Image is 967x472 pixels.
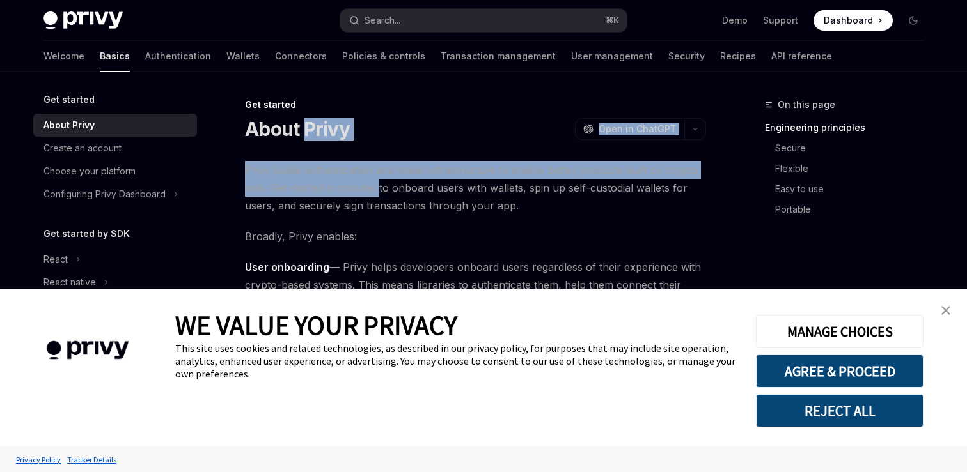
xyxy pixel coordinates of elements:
[756,354,924,388] button: AGREE & PROCEED
[43,164,136,179] div: Choose your platform
[775,179,934,199] a: Easy to use
[275,41,327,72] a: Connectors
[903,10,924,31] button: Toggle dark mode
[722,14,748,27] a: Demo
[340,9,627,32] button: Search...⌘K
[43,11,123,29] img: dark logo
[571,41,653,72] a: User management
[175,308,457,342] span: WE VALUE YOUR PRIVACY
[441,41,556,72] a: Transaction management
[778,97,835,112] span: On this page
[13,448,64,471] a: Privacy Policy
[814,10,893,31] a: Dashboard
[245,258,706,330] span: — Privy helps developers onboard users regardless of their experience with crypto-based systems. ...
[756,315,924,348] button: MANAGE CHOICES
[606,15,619,26] span: ⌘ K
[245,161,706,215] span: Privy builds authentication and wallet infrastructure to enable better products built on crypto r...
[245,98,706,111] div: Get started
[245,227,706,245] span: Broadly, Privy enables:
[43,275,96,290] div: React native
[599,123,677,135] span: Open in ChatGPT
[43,187,166,202] div: Configuring Privy Dashboard
[145,41,211,72] a: Authentication
[175,342,737,380] div: This site uses cookies and related technologies, as described in our privacy policy, for purposes...
[43,41,84,72] a: Welcome
[43,226,130,241] h5: Get started by SDK
[19,323,156,378] img: company logo
[100,41,130,72] a: Basics
[824,14,873,27] span: Dashboard
[64,448,120,471] a: Tracker Details
[771,41,832,72] a: API reference
[765,118,934,138] a: Engineering principles
[365,13,400,28] div: Search...
[775,138,934,158] a: Secure
[342,41,425,72] a: Policies & controls
[763,14,798,27] a: Support
[33,114,197,137] a: About Privy
[245,118,350,141] h1: About Privy
[668,41,705,72] a: Security
[245,261,329,273] strong: User onboarding
[33,160,197,183] a: Choose your platform
[43,92,95,107] h5: Get started
[226,41,260,72] a: Wallets
[775,199,934,220] a: Portable
[933,298,959,323] a: close banner
[33,137,197,160] a: Create an account
[43,252,68,267] div: React
[575,118,684,140] button: Open in ChatGPT
[43,118,95,133] div: About Privy
[775,158,934,179] a: Flexible
[720,41,756,72] a: Recipes
[941,306,950,315] img: close banner
[43,141,122,156] div: Create an account
[756,394,924,427] button: REJECT ALL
